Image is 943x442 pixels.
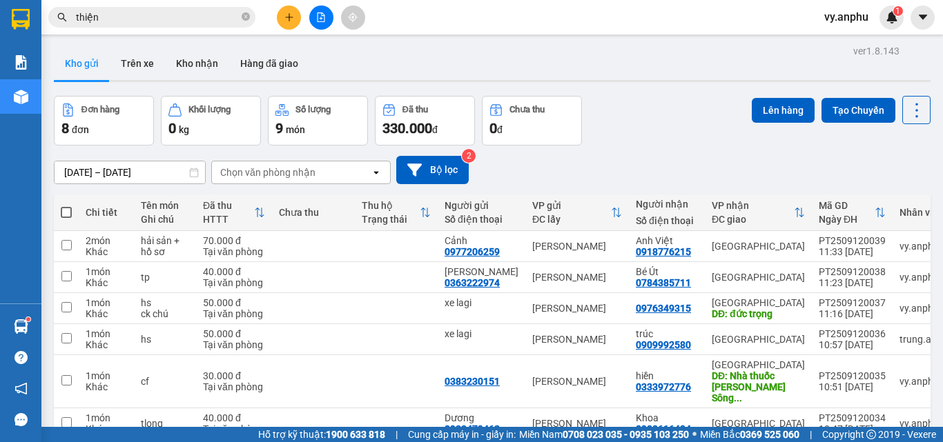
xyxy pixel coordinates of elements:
div: VP gửi [532,200,611,211]
button: Kho gửi [54,47,110,80]
span: 330.000 [382,120,432,137]
button: Tạo Chuyến [822,98,895,123]
div: [PERSON_NAME] [532,241,622,252]
span: 0 [168,120,176,137]
div: 10:47 [DATE] [819,423,886,434]
div: 11:33 [DATE] [819,246,886,257]
div: Khác [86,277,127,288]
span: close-circle [242,12,250,21]
div: Khác [86,339,127,350]
div: hiền [636,370,698,381]
div: 0977206259 [445,246,500,257]
div: Khác [86,423,127,434]
button: Đơn hàng8đơn [54,96,154,145]
div: hs [141,297,189,308]
div: PT2509120036 [819,328,886,339]
span: 1 [895,6,900,16]
span: Miền Nam [519,427,689,442]
div: Tên món [141,200,189,211]
div: DĐ: đức trọng [712,308,805,319]
div: Đơn hàng [81,105,119,114]
div: Chi tiết [86,207,127,218]
div: Tại văn phòng [203,277,265,288]
th: Toggle SortBy [525,194,629,231]
div: ĐC lấy [532,214,611,225]
div: 0784385711 [636,277,691,288]
div: Ngày ĐH [819,214,875,225]
div: 1 món [86,412,127,423]
div: cf [141,376,189,387]
div: [GEOGRAPHIC_DATA] [712,418,805,429]
div: Anh Việt [636,235,698,246]
img: warehouse-icon [14,90,28,104]
div: 0918776215 [636,246,691,257]
button: Chưa thu0đ [482,96,582,145]
div: Bé Út [636,266,698,277]
div: 70.000 đ [203,235,265,246]
div: 0933479462 [445,423,500,434]
strong: 0708 023 035 - 0935 103 250 [563,429,689,440]
span: kg [179,124,189,135]
div: 0383230151 [445,376,500,387]
div: PT2509120035 [819,370,886,381]
button: Bộ lọc [396,156,469,184]
span: đ [432,124,438,135]
span: notification [14,382,28,395]
button: file-add [309,6,333,30]
div: [GEOGRAPHIC_DATA] [712,359,805,370]
span: Hỗ trợ kỹ thuật: [258,427,385,442]
div: Tại văn phòng [203,423,265,434]
span: Cung cấp máy in - giấy in: [408,427,516,442]
div: Ghi chú [141,214,189,225]
div: Tại văn phòng [203,339,265,350]
strong: 1900 633 818 [326,429,385,440]
div: tlong [141,418,189,429]
div: ver 1.8.143 [853,43,900,59]
span: question-circle [14,351,28,364]
div: Số điện thoại [445,214,518,225]
div: hải sản + hồ sơ [141,235,189,257]
span: message [14,413,28,426]
div: 1 món [86,370,127,381]
div: 30.000 đ [203,370,265,381]
img: logo-vxr [12,9,30,30]
input: Tìm tên, số ĐT hoặc mã đơn [76,10,239,25]
div: trúc [636,328,698,339]
button: plus [277,6,301,30]
th: Toggle SortBy [705,194,812,231]
div: [GEOGRAPHIC_DATA] [712,334,805,345]
div: [PERSON_NAME] [532,303,622,314]
div: PT2509120037 [819,297,886,308]
span: file-add [316,12,326,22]
th: Toggle SortBy [812,194,893,231]
button: Hàng đã giao [229,47,309,80]
div: 1 món [86,266,127,277]
span: close-circle [242,11,250,24]
div: 50.000 đ [203,328,265,339]
div: 1 món [86,297,127,308]
div: Đã thu [203,200,254,211]
div: Chưa thu [509,105,545,114]
span: đơn [72,124,89,135]
img: icon-new-feature [886,11,898,23]
div: Cảnh [445,235,518,246]
div: 10:57 [DATE] [819,339,886,350]
div: xe lagi [445,297,518,308]
div: tp [141,272,189,283]
div: Mã GD [819,200,875,211]
span: plus [284,12,294,22]
svg: open [371,167,382,178]
button: Lên hàng [752,98,815,123]
img: warehouse-icon [14,319,28,334]
span: món [286,124,305,135]
div: 40.000 đ [203,266,265,277]
div: [PERSON_NAME] [532,272,622,283]
th: Toggle SortBy [196,194,272,231]
span: 9 [275,120,283,137]
div: Khối lượng [188,105,231,114]
div: 0363222974 [445,277,500,288]
div: 10:51 [DATE] [819,381,886,392]
span: ⚪️ [692,432,697,437]
div: [GEOGRAPHIC_DATA] [712,241,805,252]
span: | [810,427,812,442]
